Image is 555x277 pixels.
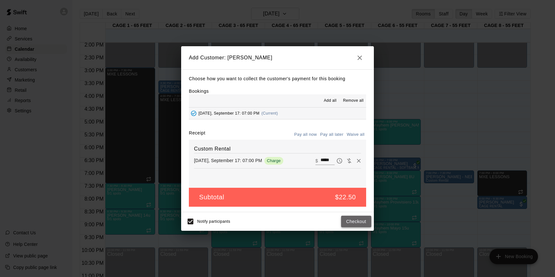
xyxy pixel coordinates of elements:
p: $ [315,158,318,164]
span: Charge [264,158,283,163]
button: Added - Collect Payment[DATE], September 17: 07:00 PM(Current) [189,108,366,119]
span: (Current) [261,111,278,116]
button: Add all [320,96,340,106]
button: Remove [354,156,364,166]
span: Waive payment [344,158,354,163]
p: Choose how you want to collect the customer's payment for this booking [189,75,366,83]
button: Pay all later [319,130,345,140]
h2: Add Customer: [PERSON_NAME] [181,46,374,69]
span: [DATE], September 17: 07:00 PM [198,111,260,116]
span: Notify participants [197,219,230,224]
span: Remove all [343,98,364,104]
h5: $22.50 [335,193,356,202]
button: Added - Collect Payment [189,108,198,118]
button: Waive all [345,130,366,140]
button: Checkout [341,216,371,228]
p: [DATE], September 17: 07:00 PM [194,157,262,164]
label: Receipt [189,130,205,140]
label: Bookings [189,89,209,94]
button: Remove all [340,96,366,106]
h6: Custom Rental [194,145,361,153]
h5: Subtotal [199,193,224,202]
span: Add all [324,98,337,104]
span: Pay later [335,158,344,163]
button: Pay all now [293,130,319,140]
